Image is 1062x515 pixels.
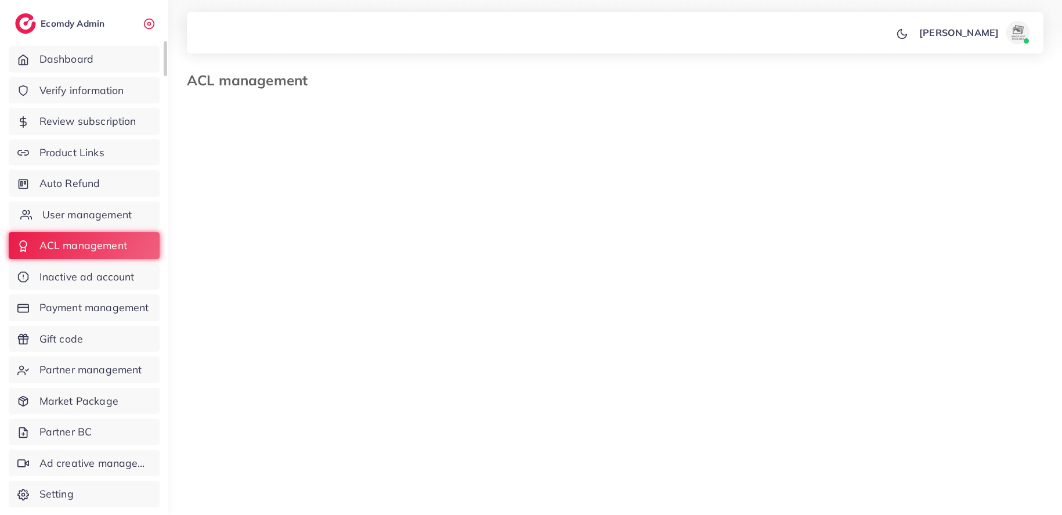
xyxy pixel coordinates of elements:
a: Partner management [9,356,160,383]
span: ACL management [39,238,127,253]
a: logoEcomdy Admin [15,13,107,34]
a: Inactive ad account [9,264,160,290]
a: Auto Refund [9,170,160,197]
a: Dashboard [9,46,160,73]
span: Product Links [39,145,104,160]
span: Review subscription [39,114,136,129]
a: Market Package [9,388,160,415]
a: Payment management [9,294,160,321]
p: [PERSON_NAME] [919,26,999,39]
span: Inactive ad account [39,269,135,284]
a: Ad creative management [9,450,160,477]
span: Partner management [39,362,142,377]
span: Ad creative management [39,456,151,471]
a: ACL management [9,232,160,259]
span: Verify information [39,83,124,98]
a: Partner BC [9,419,160,445]
span: Market Package [39,394,118,409]
img: logo [15,13,36,34]
a: User management [9,201,160,228]
span: Setting [39,487,74,502]
span: User management [42,207,132,222]
a: Review subscription [9,108,160,135]
span: Auto Refund [39,176,100,191]
span: Dashboard [39,52,93,67]
a: Setting [9,481,160,507]
img: avatar [1006,21,1030,44]
a: [PERSON_NAME]avatar [913,21,1034,44]
h2: Ecomdy Admin [41,18,107,29]
span: Gift code [39,332,83,347]
a: Gift code [9,326,160,352]
span: Partner BC [39,424,92,440]
a: Product Links [9,139,160,166]
a: Verify information [9,77,160,104]
h3: ACL management [187,72,317,89]
span: Payment management [39,300,149,315]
